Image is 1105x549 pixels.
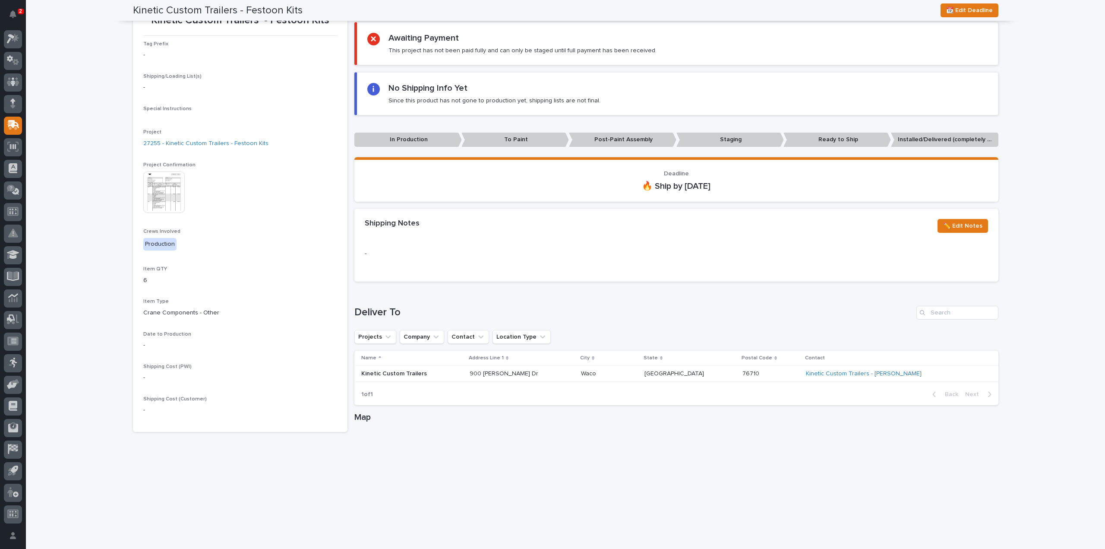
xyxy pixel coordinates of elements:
p: Postal Code [742,353,772,363]
p: - [143,83,337,92]
h2: Shipping Notes [365,219,420,228]
span: ✏️ Edit Notes [943,221,982,231]
h1: Deliver To [354,306,913,319]
tr: Kinetic Custom Trailers900 [PERSON_NAME] DrWacoWaco [GEOGRAPHIC_DATA][GEOGRAPHIC_DATA] 7671076710... [354,365,998,381]
p: Address Line 1 [469,353,504,363]
p: - [143,373,337,382]
input: Search [916,306,998,320]
button: Projects [354,330,396,344]
p: Since this product has not gone to production yet, shipping lists are not final. [388,97,600,105]
h2: Awaiting Payment [388,33,459,43]
p: - [365,249,565,258]
a: 27255 - Kinetic Custom Trailers - Festoon Kits [143,139,268,148]
p: Contact [805,353,825,363]
p: This project has not been paid fully and can only be staged until full payment has been received. [388,47,657,54]
button: Location Type [493,330,551,344]
p: Kinetic Custom Trailers [361,370,463,378]
span: Item QTY [143,267,167,272]
h2: No Shipping Info Yet [388,83,467,93]
span: Item Type [143,299,169,304]
span: Project Confirmation [143,162,196,168]
p: Waco [581,368,598,378]
button: ✏️ Edit Notes [938,219,988,233]
span: Back [940,390,958,398]
button: Back [925,390,962,398]
button: Next [962,390,998,398]
button: Contact [448,330,489,344]
span: Deadline [664,171,689,177]
button: Company [400,330,444,344]
p: 2 [19,8,22,14]
p: 900 [PERSON_NAME] Dr [470,370,574,378]
p: Name [361,353,376,363]
p: 6 [143,276,337,285]
span: Project [143,130,161,135]
span: Date to Production [143,332,191,337]
div: Production [143,238,177,251]
p: In Production [354,133,462,147]
p: Installed/Delivered (completely done) [891,133,998,147]
button: Notifications [4,5,22,23]
p: Post-Paint Assembly [569,133,676,147]
p: [GEOGRAPHIC_DATA] [644,368,706,378]
div: Notifications2 [11,10,22,24]
p: Ready to Ship [783,133,891,147]
span: 📆 Edit Deadline [946,5,993,16]
h2: Kinetic Custom Trailers - Festoon Kits [133,4,303,17]
span: Crews Involved [143,229,180,234]
span: Tag Prefix [143,41,168,47]
p: 🔥 Ship by [DATE] [365,181,988,191]
p: 76710 [742,368,761,378]
p: - [143,341,337,350]
button: 📆 Edit Deadline [941,3,998,17]
p: State [644,353,658,363]
p: - [143,51,337,60]
h1: Map [354,412,998,422]
p: - [143,406,337,415]
span: Shipping Cost (Customer) [143,397,207,402]
span: Shipping Cost (PWI) [143,364,192,369]
a: Kinetic Custom Trailers - [PERSON_NAME] [806,370,922,378]
span: Shipping/Loading List(s) [143,74,202,79]
p: Staging [676,133,784,147]
span: Special Instructions [143,106,192,111]
p: City [580,353,590,363]
p: 1 of 1 [354,384,380,405]
span: Next [965,390,984,398]
p: Crane Components - Other [143,308,337,317]
p: To Paint [461,133,569,147]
